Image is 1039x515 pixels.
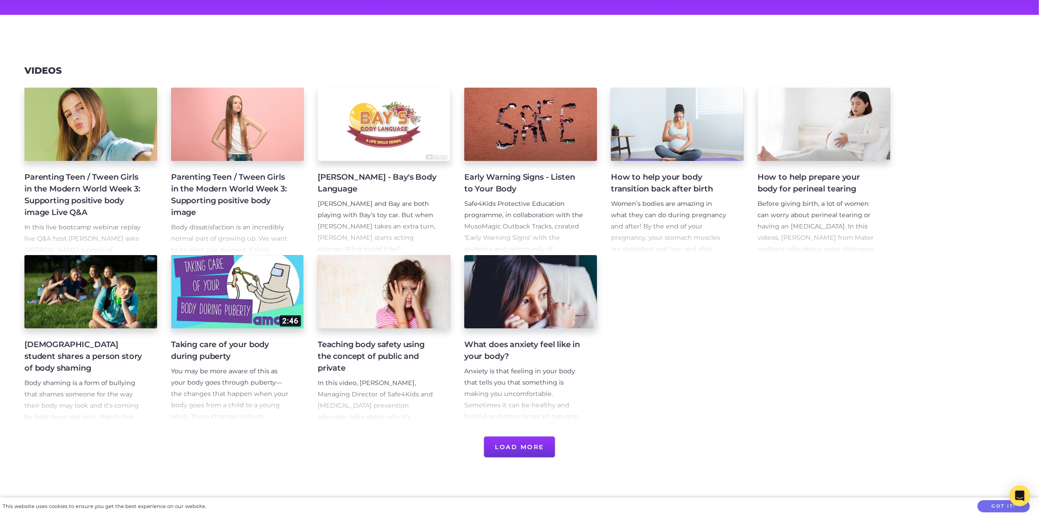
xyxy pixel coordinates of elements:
[611,88,744,255] a: How to help your body transition back after birth Women’s bodies are amazing in what they can do ...
[171,255,304,423] a: Taking care of your body during puberty You may be more aware of this as your body goes through p...
[464,255,597,423] a: What does anxiety feel like in your body? Anxiety is that feeling in your body that tells you tha...
[171,222,290,358] p: Body dissatisfaction is an incredibly normal part of growing up. We want to be alert, not alarmed...
[171,339,290,362] h4: Taking care of your body during puberty
[24,171,143,218] h4: Parenting Teen / Tween Girls in the Modern World Week 3: Supporting positive body image Live Q&A
[318,198,436,289] p: [PERSON_NAME] and Bay are both playing with Bay’s toy car. But when [PERSON_NAME] takes an extra ...
[464,366,583,479] p: Anxiety is that feeling in your body that tells you that something is making you uncomfortable. S...
[318,255,450,423] a: Teaching body safety using the concept of public and private In this video, [PERSON_NAME], Managi...
[758,200,874,276] span: Before giving birth, a lot of women can worry about perineal tearing or having an [MEDICAL_DATA]....
[24,379,139,443] span: Body shaming is a form of bullying that shames someone for the way their body may look and it’s c...
[24,65,62,76] h3: Videos
[611,171,730,195] h4: How to help your body transition back after birth
[171,366,290,501] p: You may be more aware of this as your body goes through puberty—the changes that happen when your...
[171,171,290,218] h4: Parenting Teen / Tween Girls in the Modern World Week 3: Supporting positive body image
[171,88,304,255] a: Parenting Teen / Tween Girls in the Modern World Week 3: Supporting positive body image Body diss...
[318,88,450,255] a: [PERSON_NAME] - Bay's Body Language [PERSON_NAME] and Bay are both playing with Bay’s toy car. Bu...
[464,198,583,277] p: Safe4Kids Protective Education programme, in collaboration with the MusoMagic Outback Tracks, cre...
[318,171,436,195] h4: [PERSON_NAME] - Bay's Body Language
[758,88,890,255] a: How to help prepare your body for perineal tearing Before giving birth, a lot of women can worry ...
[977,500,1030,513] button: Got it!
[611,200,727,332] span: Women’s bodies are amazing in what they can do during pregnancy and after! By the end of your pre...
[24,88,157,255] a: Parenting Teen / Tween Girls in the Modern World Week 3: Supporting positive body image Live Q&A ...
[464,88,597,255] a: Early Warning Signs - Listen to Your Body Safe4Kids Protective Education programme, in collaborat...
[318,339,436,374] h4: Teaching body safety using the concept of public and private
[24,339,143,374] h4: [DEMOGRAPHIC_DATA] student shares a person story of body shaming
[484,437,555,457] button: Load More
[3,502,206,511] div: This website uses cookies to ensure you get the best experience on our website.
[318,378,436,479] p: In this video, [PERSON_NAME], Managing Director of Safe4Kids and [MEDICAL_DATA] prevention educat...
[24,222,143,324] p: In this live bootcamp webinar replay live Q&A host [PERSON_NAME] asks [PERSON_NAME] a range of qu...
[24,255,157,423] a: [DEMOGRAPHIC_DATA] student shares a person story of body shaming Body shaming is a form of bullyi...
[758,171,876,195] h4: How to help prepare your body for perineal tearing
[1009,485,1030,506] div: Open Intercom Messenger
[464,339,583,362] h4: What does anxiety feel like in your body?
[464,171,583,195] h4: Early Warning Signs - Listen to Your Body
